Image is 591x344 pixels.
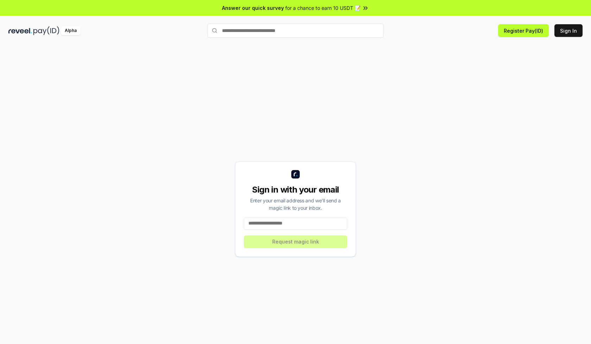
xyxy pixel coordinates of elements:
div: Sign in with your email [244,184,347,195]
button: Sign In [554,24,583,37]
div: Enter your email address and we’ll send a magic link to your inbox. [244,197,347,212]
img: reveel_dark [8,26,32,35]
span: for a chance to earn 10 USDT 📝 [285,4,361,12]
img: pay_id [33,26,59,35]
span: Answer our quick survey [222,4,284,12]
div: Alpha [61,26,81,35]
button: Register Pay(ID) [498,24,549,37]
img: logo_small [291,170,300,179]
